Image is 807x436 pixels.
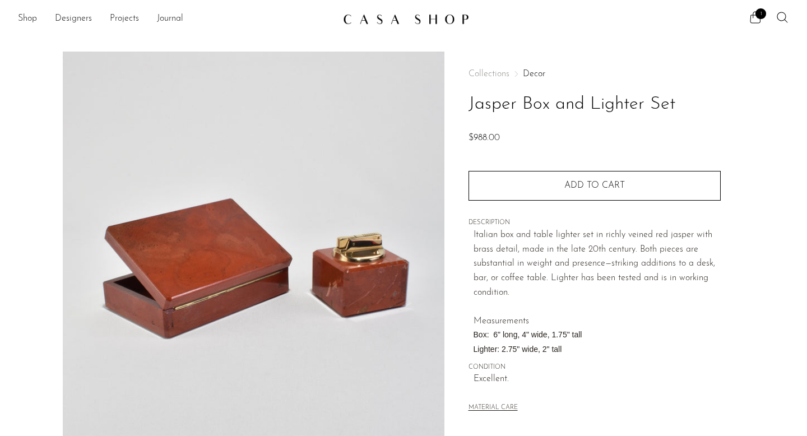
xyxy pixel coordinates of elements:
a: Decor [523,69,545,78]
button: Add to cart [469,171,721,200]
span: Add to cart [564,181,625,190]
span: Collections [469,69,509,78]
nav: Desktop navigation [18,10,334,29]
h1: Jasper Box and Lighter Set [469,90,721,119]
a: Shop [18,12,37,26]
nav: Breadcrumbs [469,69,721,78]
span: Box: 6" long, 4" wide, 1.75" tall Lighter: 2.75" wide, 2" tall [474,330,582,354]
button: MATERIAL CARE [469,404,518,412]
a: Projects [110,12,139,26]
span: Excellent. [474,372,721,387]
span: 1 [755,8,766,19]
ul: NEW HEADER MENU [18,10,334,29]
span: CONDITION [469,363,721,373]
span: $988.00 [469,133,500,142]
span: DESCRIPTION [469,218,721,228]
p: Italian box and table lighter set in richly veined red jasper with brass detail, made in the late... [474,228,721,357]
a: Designers [55,12,92,26]
a: Journal [157,12,183,26]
